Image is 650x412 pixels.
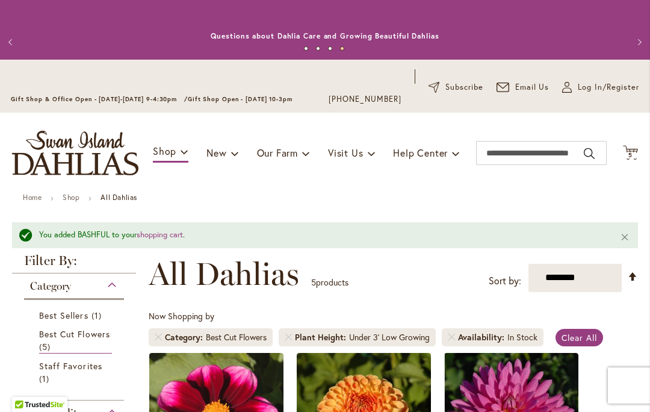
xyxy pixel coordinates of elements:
a: store logo [12,131,138,175]
span: Log In/Register [578,81,639,93]
button: 4 of 4 [340,46,344,51]
div: In Stock [507,331,537,343]
div: Best Cut Flowers [206,331,267,343]
span: Gift Shop & Office Open - [DATE]-[DATE] 9-4:30pm / [11,95,188,103]
span: Shop [153,145,176,157]
span: Clear All [562,332,597,343]
a: shopping cart [137,229,183,240]
a: Shop [63,193,79,202]
a: Best Cut Flowers [39,328,112,354]
span: Subscribe [445,81,483,93]
span: 5 [311,276,316,288]
span: Category [165,331,206,343]
span: 5 [39,340,54,353]
span: 1 [39,372,52,385]
strong: All Dahlias [101,193,137,202]
span: Availability [458,331,507,343]
span: Visit Us [328,146,363,159]
iframe: Launch Accessibility Center [9,369,43,403]
p: products [311,273,348,292]
span: 5 [628,151,633,159]
a: Remove Category Best Cut Flowers [155,334,162,341]
span: Best Cut Flowers [39,328,110,340]
span: Category [30,279,71,293]
a: Email Us [497,81,549,93]
strong: Filter By: [12,254,136,273]
button: 2 of 4 [316,46,320,51]
span: Plant Height [295,331,349,343]
button: Next [626,30,650,54]
button: 3 of 4 [328,46,332,51]
span: Staff Favorites [39,360,102,372]
a: Remove Plant Height Under 3' Low Growing [285,334,292,341]
span: All Dahlias [149,256,299,292]
a: Home [23,193,42,202]
span: Email Us [515,81,549,93]
span: Best Sellers [39,310,88,321]
div: Under 3' Low Growing [349,331,430,343]
a: Questions about Dahlia Care and Growing Beautiful Dahlias [211,31,439,40]
a: Staff Favorites [39,360,112,385]
a: Best Sellers [39,309,112,322]
a: Clear All [556,329,603,346]
span: New [206,146,226,159]
div: You added BASHFUL to your . [39,229,602,241]
span: Help Center [393,146,448,159]
a: Subscribe [429,81,483,93]
button: 5 [623,145,638,161]
span: Now Shopping by [149,310,214,322]
button: 1 of 4 [304,46,308,51]
span: 1 [91,309,105,322]
span: Our Farm [257,146,298,159]
a: [PHONE_NUMBER] [329,93,401,105]
a: Log In/Register [562,81,639,93]
a: Remove Availability In Stock [448,334,455,341]
span: Gift Shop Open - [DATE] 10-3pm [188,95,292,103]
label: Sort by: [489,270,521,292]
